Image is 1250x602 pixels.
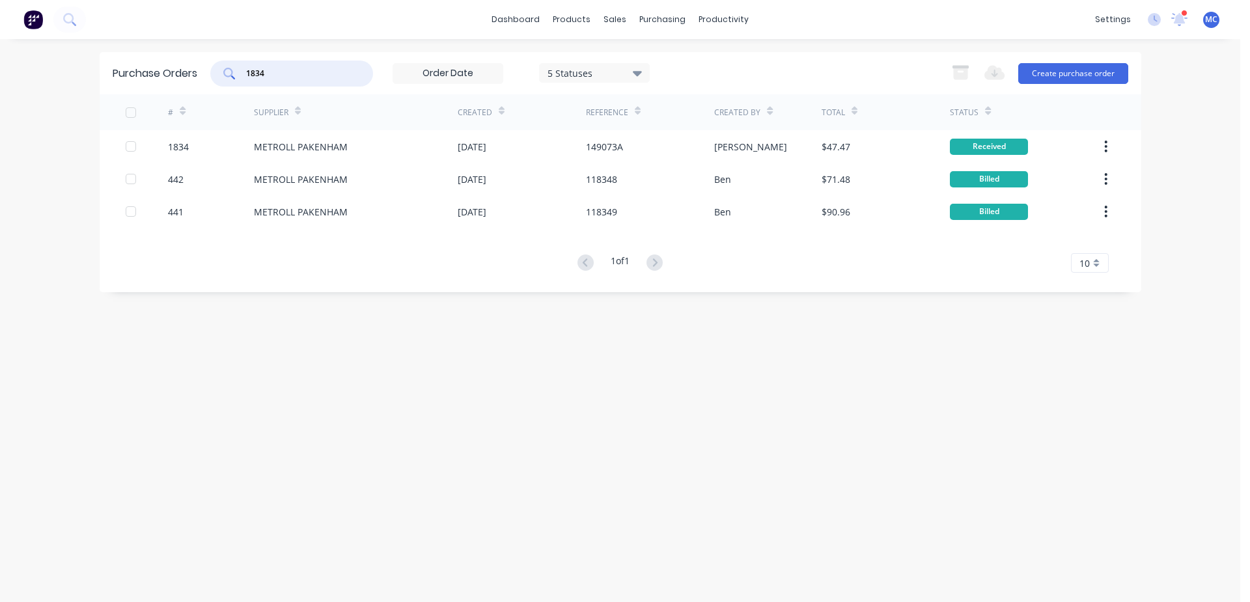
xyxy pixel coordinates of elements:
[485,10,546,29] a: dashboard
[168,107,173,118] div: #
[458,172,486,186] div: [DATE]
[714,140,787,154] div: [PERSON_NAME]
[1089,10,1137,29] div: settings
[548,66,641,79] div: 5 Statuses
[611,254,630,273] div: 1 of 1
[254,107,288,118] div: Supplier
[458,205,486,219] div: [DATE]
[1206,558,1237,589] iframe: Intercom live chat
[23,10,43,29] img: Factory
[586,107,628,118] div: Reference
[245,67,353,80] input: Search purchase orders...
[458,140,486,154] div: [DATE]
[950,204,1028,220] div: Billed
[822,205,850,219] div: $90.96
[254,172,348,186] div: METROLL PAKENHAM
[950,139,1028,155] div: Received
[822,172,850,186] div: $71.48
[546,10,597,29] div: products
[254,205,348,219] div: METROLL PAKENHAM
[393,64,503,83] input: Order Date
[714,172,731,186] div: Ben
[458,107,492,118] div: Created
[586,140,623,154] div: 149073A
[950,171,1028,187] div: Billed
[822,140,850,154] div: $47.47
[1018,63,1128,84] button: Create purchase order
[586,172,617,186] div: 118348
[168,172,184,186] div: 442
[633,10,692,29] div: purchasing
[254,140,348,154] div: METROLL PAKENHAM
[168,205,184,219] div: 441
[597,10,633,29] div: sales
[586,205,617,219] div: 118349
[714,205,731,219] div: Ben
[113,66,197,81] div: Purchase Orders
[692,10,755,29] div: productivity
[1079,256,1090,270] span: 10
[168,140,189,154] div: 1834
[714,107,760,118] div: Created By
[822,107,845,118] div: Total
[950,107,979,118] div: Status
[1205,14,1217,25] span: MC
